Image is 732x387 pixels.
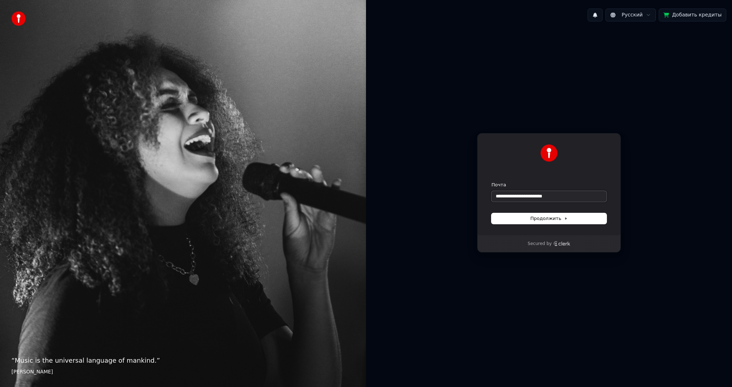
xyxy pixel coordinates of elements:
span: Продолжить [530,215,568,222]
button: Добавить кредиты [659,9,726,21]
a: Clerk logo [553,241,570,246]
label: Почта [491,182,506,188]
img: youka [11,11,26,26]
footer: [PERSON_NAME] [11,368,355,376]
button: Продолжить [491,213,607,224]
img: Youka [540,144,558,162]
p: Secured by [528,241,552,247]
p: “ Music is the universal language of mankind. ” [11,356,355,366]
